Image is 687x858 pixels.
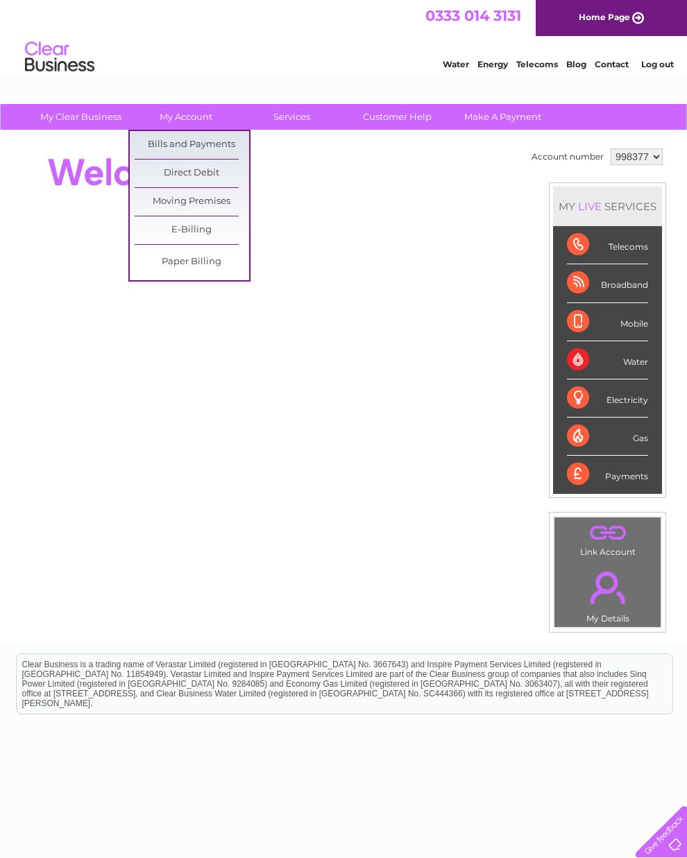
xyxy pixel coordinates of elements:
[135,216,249,244] a: E-Billing
[340,104,455,130] a: Customer Help
[443,59,469,69] a: Water
[567,456,648,493] div: Payments
[575,200,604,213] div: LIVE
[554,517,661,560] td: Link Account
[17,8,672,67] div: Clear Business is a trading name of Verastar Limited (registered in [GEOGRAPHIC_DATA] No. 3667643...
[477,59,508,69] a: Energy
[235,104,349,130] a: Services
[554,560,661,628] td: My Details
[135,160,249,187] a: Direct Debit
[135,131,249,159] a: Bills and Payments
[553,187,662,226] div: MY SERVICES
[135,188,249,216] a: Moving Premises
[516,59,558,69] a: Telecoms
[567,303,648,341] div: Mobile
[528,145,607,169] td: Account number
[567,418,648,456] div: Gas
[566,59,586,69] a: Blog
[641,59,674,69] a: Log out
[24,36,95,78] img: logo.png
[425,7,521,24] a: 0333 014 3131
[558,521,657,545] a: .
[558,563,657,612] a: .
[446,104,560,130] a: Make A Payment
[135,248,249,276] a: Paper Billing
[567,341,648,379] div: Water
[567,379,648,418] div: Electricity
[595,59,629,69] a: Contact
[129,104,244,130] a: My Account
[567,264,648,302] div: Broadband
[24,104,138,130] a: My Clear Business
[567,226,648,264] div: Telecoms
